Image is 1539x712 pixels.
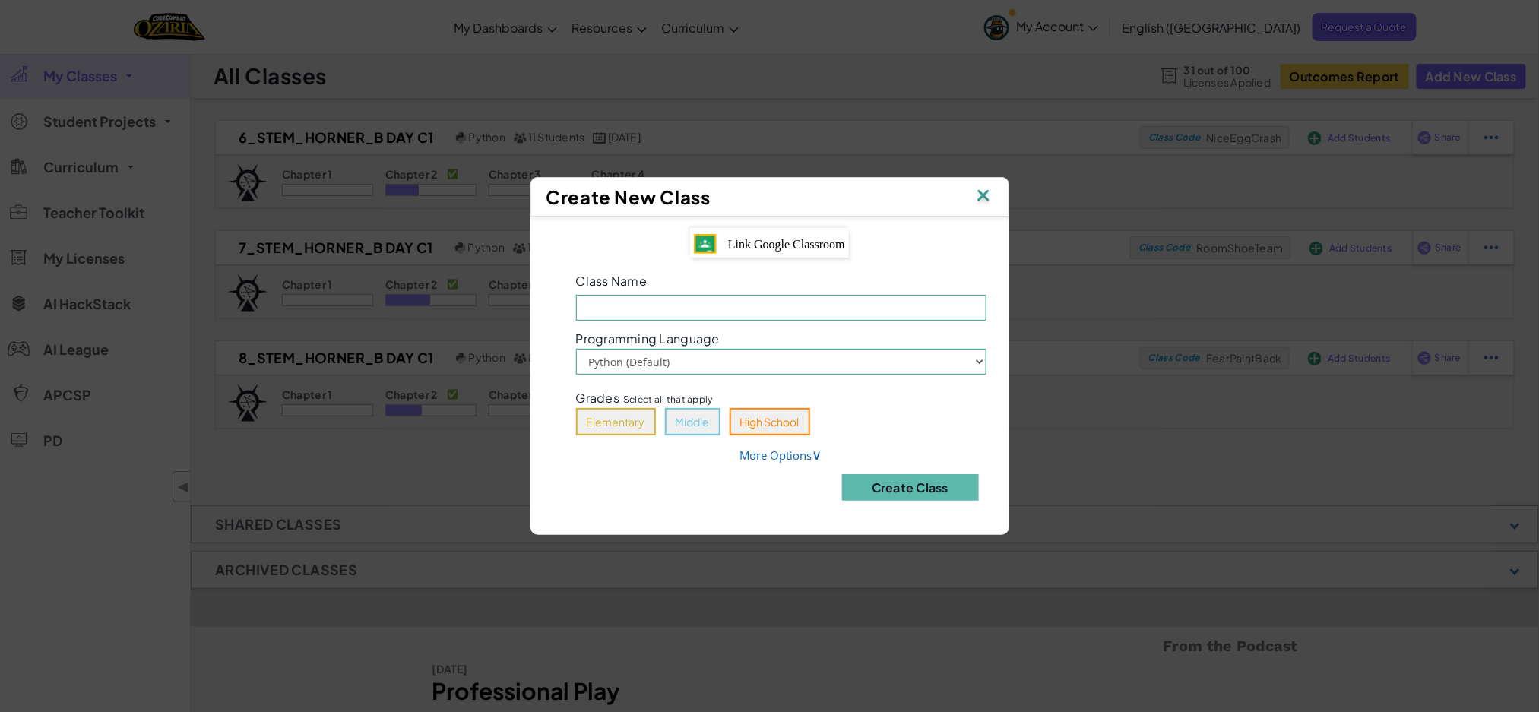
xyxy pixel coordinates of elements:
img: IconClose.svg [974,185,993,208]
span: Class Name [576,273,648,289]
span: Programming Language [576,332,720,345]
span: Link Google Classroom [728,238,845,251]
span: Create New Class [546,185,711,208]
button: Middle [665,408,720,435]
button: Create Class [842,474,979,501]
span: ∨ [812,445,822,464]
button: Elementary [576,408,656,435]
button: High School [730,408,810,435]
a: More Options [740,448,822,463]
span: Grades [576,390,620,406]
span: Select all that apply [623,392,713,407]
img: IconGoogleClassroom.svg [694,234,717,254]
